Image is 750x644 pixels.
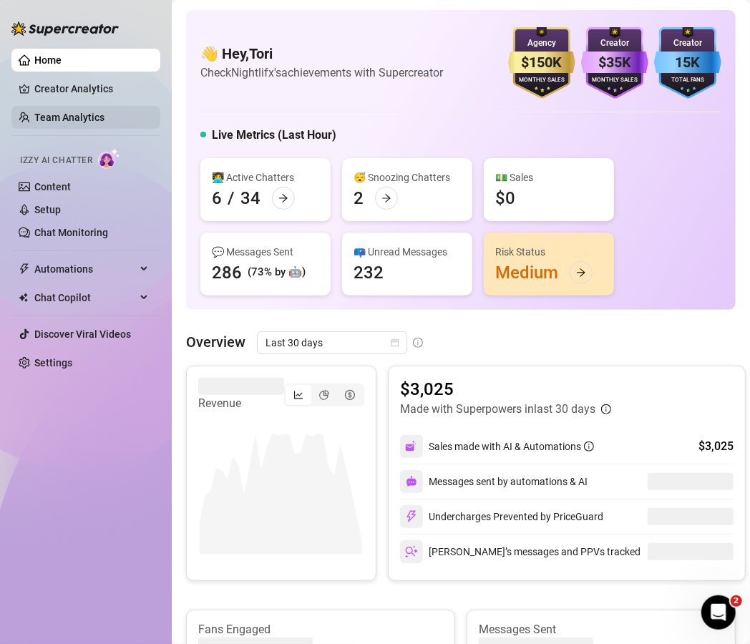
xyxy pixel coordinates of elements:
div: 34 [240,187,260,210]
div: $150K [508,52,575,74]
span: info-circle [413,338,423,348]
a: Team Analytics [34,112,104,123]
span: info-circle [584,441,594,452]
article: Made with Superpowers in last 30 days [400,401,595,418]
img: purple-badge-B9DA21FR.svg [581,27,648,99]
a: Discover Viral Videos [34,328,131,340]
img: gold-badge-CigiZidd.svg [508,27,575,99]
div: 💵 Sales [495,170,603,185]
span: arrow-right [278,193,288,203]
h5: Live Metrics (Last Hour) [212,127,336,144]
iframe: Intercom live chat [701,595,736,630]
div: 232 [354,261,384,284]
a: Home [34,54,62,66]
div: [PERSON_NAME]’s messages and PPVs tracked [400,540,641,563]
div: 15K [654,52,721,74]
div: Monthly Sales [581,76,648,85]
span: Izzy AI Chatter [20,154,92,167]
div: Creator [654,36,721,50]
div: $35K [581,52,648,74]
div: 😴 Snoozing Chatters [354,170,461,185]
img: svg%3e [405,440,418,453]
article: Revenue [198,395,284,412]
article: Overview [186,331,245,353]
span: thunderbolt [19,263,30,275]
div: 6 [212,187,222,210]
div: 2 [354,187,364,210]
span: 2 [731,595,742,607]
a: Chat Monitoring [34,227,108,238]
div: segmented control [284,384,364,406]
div: (73% by 🤖) [248,264,306,281]
a: Creator Analytics [34,77,149,100]
span: Automations [34,258,136,280]
a: Content [34,181,71,192]
article: Check Nightlifx's achievements with Supercreator [200,64,443,82]
div: 👩‍💻 Active Chatters [212,170,319,185]
div: 286 [212,261,242,284]
a: Setup [34,204,61,215]
div: Messages sent by automations & AI [400,470,588,493]
img: svg%3e [406,476,417,487]
span: calendar [391,338,399,347]
div: Total Fans [654,76,721,85]
a: Settings [34,357,72,369]
img: logo-BBDzfeDw.svg [11,21,119,36]
span: info-circle [601,404,611,414]
div: Sales made with AI & Automations [429,439,594,454]
div: Risk Status [495,244,603,260]
img: svg%3e [405,510,418,523]
div: 📪 Unread Messages [354,244,461,260]
div: $0 [495,187,515,210]
span: arrow-right [381,193,391,203]
span: Chat Copilot [34,286,136,309]
span: arrow-right [576,268,586,278]
span: line-chart [293,390,303,400]
img: svg%3e [405,545,418,558]
div: Undercharges Prevented by PriceGuard [400,505,603,528]
h4: 👋 Hey, Tori [200,44,443,64]
div: $3,025 [698,438,734,455]
img: AI Chatter [98,148,120,169]
span: pie-chart [319,390,329,400]
span: dollar-circle [345,390,355,400]
article: Messages Sent [479,622,724,638]
div: Agency [508,36,575,50]
div: Creator [581,36,648,50]
img: Chat Copilot [19,293,28,303]
article: Fans Engaged [198,622,443,638]
img: blue-badge-DgoSNQY1.svg [654,27,721,99]
article: $3,025 [400,378,611,401]
div: 💬 Messages Sent [212,244,319,260]
div: Monthly Sales [508,76,575,85]
span: Last 30 days [266,332,399,353]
